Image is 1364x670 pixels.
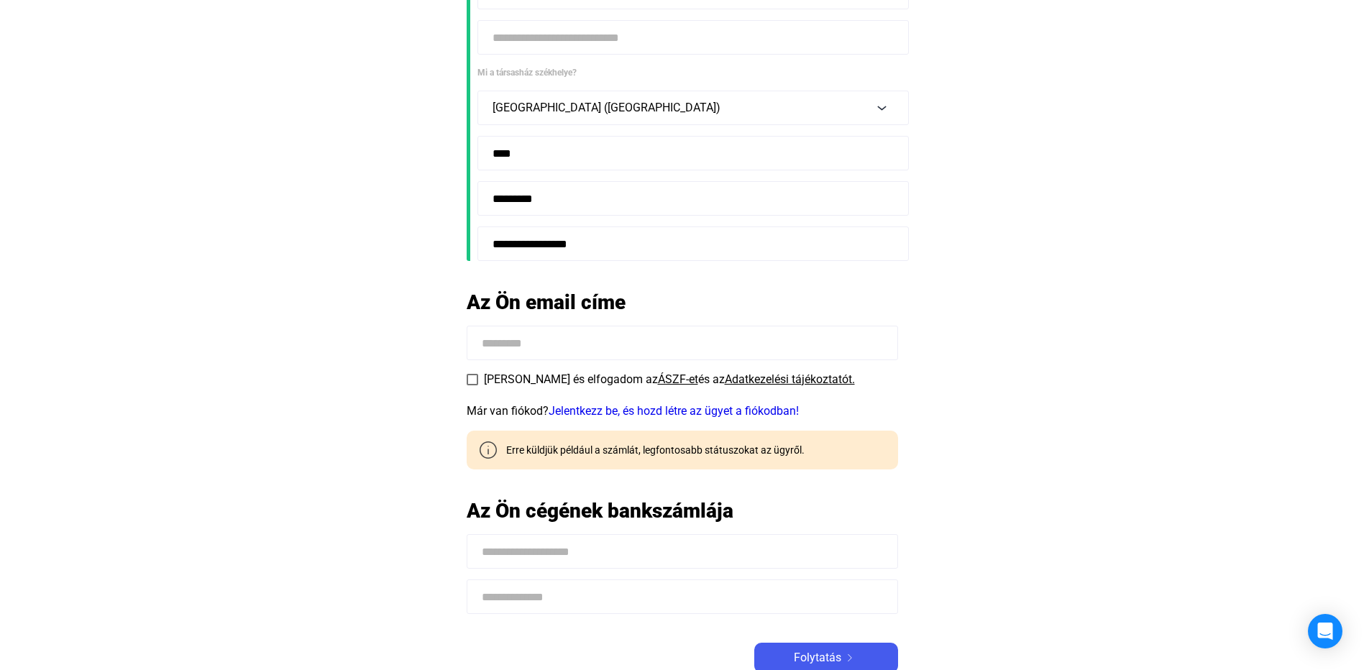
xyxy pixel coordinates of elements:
span: és az [698,372,725,386]
button: [GEOGRAPHIC_DATA] ([GEOGRAPHIC_DATA]) [477,91,909,125]
a: Jelentkezz be, és hozd létre az ügyet a fiókodban! [549,404,799,418]
img: nyíl-jobbra-fehér [841,654,859,661]
a: ÁSZF-et [658,372,698,386]
div: Már van fiókod? [467,403,898,420]
span: [GEOGRAPHIC_DATA] ([GEOGRAPHIC_DATA]) [493,101,720,114]
div: Nyissa meg az Intercom Messengert [1308,614,1342,648]
img: információ-szürke-körvonal [480,441,497,459]
a: Adatkezelési tájékoztatót. [725,372,855,386]
div: Mi a társasház székhelye? [477,65,898,80]
h2: Az Ön email címe [467,290,898,315]
h2: Az Ön cégének bankszámlája [467,498,898,523]
span: [PERSON_NAME] és elfogadom az [484,372,658,386]
div: Erre küldjük például a számlát, legfontosabb státuszokat az ügyről. [495,443,805,457]
span: Folytatás [794,649,841,666]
